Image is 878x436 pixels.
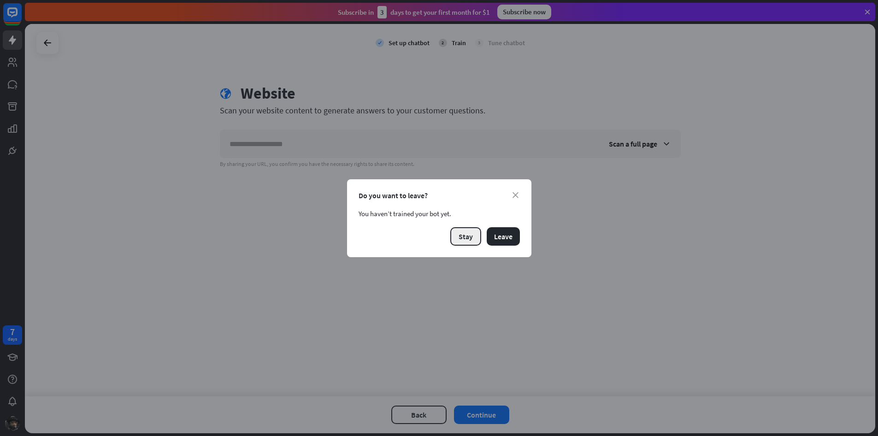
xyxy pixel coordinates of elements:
[513,192,519,198] i: close
[487,227,520,246] button: Leave
[450,227,481,246] button: Stay
[359,209,520,218] div: You haven’t trained your bot yet.
[7,4,35,31] button: Open LiveChat chat widget
[359,191,520,200] div: Do you want to leave?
